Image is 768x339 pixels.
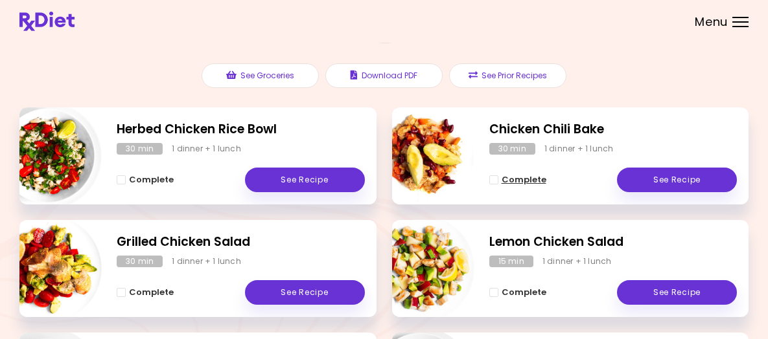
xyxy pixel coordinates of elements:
[489,143,535,155] div: 30 min
[117,233,365,252] h2: Grilled Chicken Salad
[502,175,546,185] span: Complete
[117,172,174,188] button: Complete - Herbed Chicken Rice Bowl
[245,168,365,192] a: See Recipe - Herbed Chicken Rice Bowl
[172,143,241,155] div: 1 dinner + 1 lunch
[129,175,174,185] span: Complete
[202,63,319,88] button: See Groceries
[117,120,365,139] h2: Herbed Chicken Rice Bowl
[117,285,174,300] button: Complete - Grilled Chicken Salad
[542,256,612,267] div: 1 dinner + 1 lunch
[325,63,443,88] button: Download PDF
[129,287,174,298] span: Complete
[617,280,737,305] a: See Recipe - Lemon Chicken Salad
[117,143,163,155] div: 30 min
[544,143,614,155] div: 1 dinner + 1 lunch
[172,256,241,267] div: 1 dinner + 1 lunch
[502,287,546,298] span: Complete
[117,256,163,267] div: 30 min
[367,215,474,322] img: Info - Lemon Chicken Salad
[489,233,738,252] h2: Lemon Chicken Salad
[19,12,75,31] img: RxDiet
[245,280,365,305] a: See Recipe - Grilled Chicken Salad
[489,172,546,188] button: Complete - Chicken Chili Bake
[617,168,737,192] a: See Recipe - Chicken Chili Bake
[367,102,474,210] img: Info - Chicken Chili Bake
[489,285,546,300] button: Complete - Lemon Chicken Salad
[449,63,566,88] button: See Prior Recipes
[489,120,738,139] h2: Chicken Chili Bake
[695,16,728,28] span: Menu
[489,256,533,267] div: 15 min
